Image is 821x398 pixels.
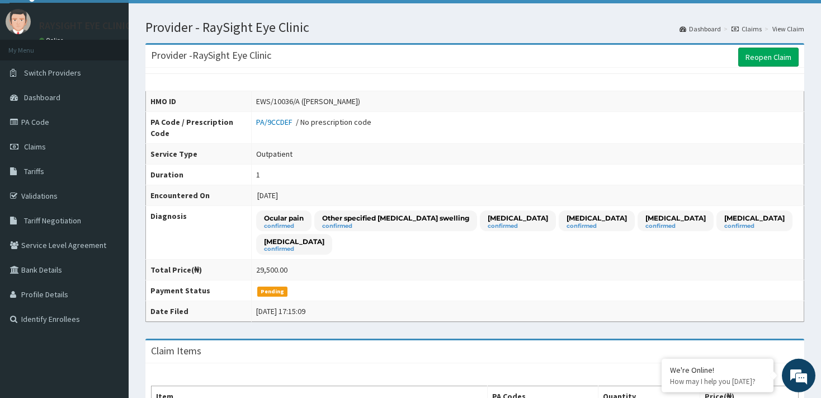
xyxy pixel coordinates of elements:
[256,306,305,317] div: [DATE] 17:15:09
[264,223,304,229] small: confirmed
[24,216,81,226] span: Tariff Negotiation
[146,144,252,165] th: Service Type
[145,20,804,35] h1: Provider - RaySight Eye Clinic
[256,148,292,160] div: Outpatient
[151,50,271,60] h3: Provider - RaySight Eye Clinic
[39,36,66,44] a: Online
[724,213,785,223] p: [MEDICAL_DATA]
[724,223,785,229] small: confirmed
[6,9,31,34] img: User Image
[146,260,252,280] th: Total Price(₦)
[146,112,252,144] th: PA Code / Prescription Code
[670,365,765,375] div: We're Online!
[24,68,81,78] span: Switch Providers
[146,165,252,185] th: Duration
[256,96,360,107] div: EWS/10036/A ([PERSON_NAME])
[670,377,765,386] p: How may I help you today?
[645,213,706,223] p: [MEDICAL_DATA]
[146,185,252,206] th: Encountered On
[151,346,201,356] h3: Claim Items
[488,223,548,229] small: confirmed
[772,24,804,34] a: View Claim
[146,206,252,260] th: Diagnosis
[567,213,627,223] p: [MEDICAL_DATA]
[257,287,288,297] span: Pending
[738,48,799,67] a: Reopen Claim
[256,169,260,180] div: 1
[39,21,131,31] p: RAYSIGHT EYE CLINIC
[146,301,252,322] th: Date Filed
[256,117,296,127] a: PA/9CCDEF
[146,280,252,301] th: Payment Status
[567,223,627,229] small: confirmed
[24,166,44,176] span: Tariffs
[146,91,252,112] th: HMO ID
[24,142,46,152] span: Claims
[264,237,324,246] p: [MEDICAL_DATA]
[680,24,721,34] a: Dashboard
[488,213,548,223] p: [MEDICAL_DATA]
[24,92,60,102] span: Dashboard
[256,264,287,275] div: 29,500.00
[256,116,371,128] div: / No prescription code
[264,213,304,223] p: Ocular pain
[264,246,324,252] small: confirmed
[257,190,278,200] span: [DATE]
[322,223,469,229] small: confirmed
[645,223,706,229] small: confirmed
[322,213,469,223] p: Other specified [MEDICAL_DATA] swelling
[732,24,762,34] a: Claims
